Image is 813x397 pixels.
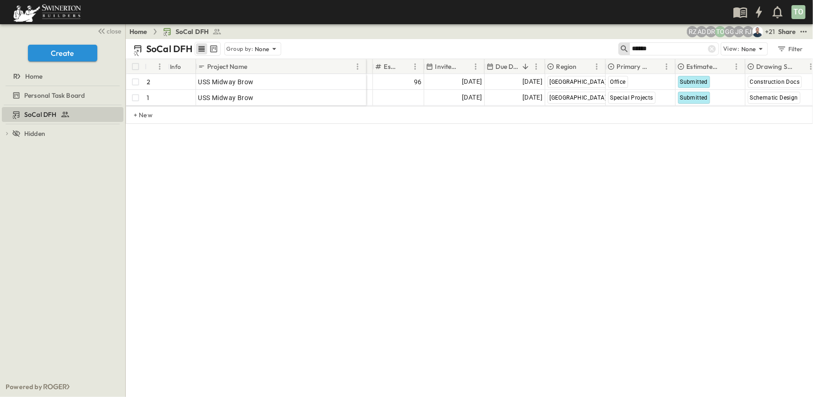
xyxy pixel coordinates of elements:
a: Personal Task Board [2,89,122,102]
span: SoCal DFH [176,27,209,36]
span: [GEOGRAPHIC_DATA] [550,79,607,85]
p: View: [723,44,739,54]
div: Info [168,59,196,74]
img: Brandon Norcutt (brandon.norcutt@swinerton.com) [752,26,763,37]
span: [DATE] [462,76,482,87]
div: Joshua Russell (joshua.russell@swinerton.com) [733,26,745,37]
div: table view [195,42,221,56]
button: Sort [400,61,410,72]
span: Office [610,79,626,85]
p: Invite Date [435,62,458,71]
p: Estimate Status [687,62,719,71]
div: Share [778,27,796,36]
span: Schematic Design [750,94,798,101]
span: USS Midway Brow [198,93,254,102]
p: Estimate Number [384,62,398,71]
span: [GEOGRAPHIC_DATA] [550,94,607,101]
nav: breadcrumbs [129,27,227,36]
div: Alyssa De Robertis (aderoberti@swinerton.com) [696,26,707,37]
p: + 21 [765,27,774,36]
button: Sort [460,61,470,72]
span: Submitted [680,79,708,85]
div: SoCal DFHtest [2,107,123,122]
button: Menu [154,61,165,72]
div: Personal Task Boardtest [2,88,123,103]
button: Menu [352,61,363,72]
div: # [145,59,168,74]
button: Sort [651,61,661,72]
button: Filter [773,42,806,55]
button: Sort [795,61,806,72]
button: Sort [249,61,259,72]
p: 2 [147,77,151,87]
span: [DATE] [522,92,542,103]
button: Menu [531,61,542,72]
div: Gerrad Gerber (gerrad.gerber@swinerton.com) [724,26,735,37]
button: row view [196,43,207,54]
button: Menu [470,61,481,72]
img: 6c363589ada0b36f064d841b69d3a419a338230e66bb0a533688fa5cc3e9e735.png [11,2,83,22]
button: Menu [661,61,672,72]
button: Sort [579,61,589,72]
span: Special Projects [610,94,653,101]
a: Home [129,27,148,36]
a: Home [2,70,122,83]
span: Submitted [680,94,708,101]
div: Daniel Roush (daniel.roush@swinerton.com) [705,26,717,37]
span: Hidden [24,129,45,138]
p: None [741,44,756,54]
span: Construction Docs [750,79,800,85]
button: Sort [149,61,159,72]
p: None [255,44,270,54]
span: USS Midway Brow [198,77,254,87]
p: Group by: [227,44,253,54]
button: TO [791,4,806,20]
button: Menu [731,61,742,72]
span: 96 [414,77,422,87]
span: [DATE] [522,76,542,87]
div: Info [170,54,181,80]
span: Personal Task Board [24,91,85,100]
p: 1 [147,93,149,102]
button: test [798,26,809,37]
p: Region [556,62,577,71]
span: close [107,27,122,36]
p: Primary Market [617,62,649,71]
button: Sort [721,61,731,72]
span: [DATE] [462,92,482,103]
div: TO [792,5,806,19]
span: SoCal DFH [24,110,57,119]
div: Filter [777,44,803,54]
p: SoCal DFH [146,42,193,55]
div: Travis Osterloh (travis.osterloh@swinerton.com) [715,26,726,37]
button: Menu [410,61,421,72]
p: + New [134,110,139,120]
button: Sort [521,61,531,72]
button: Create [28,45,97,61]
a: SoCal DFH [2,108,122,121]
button: Menu [591,61,603,72]
p: Project Name [207,62,247,71]
button: close [94,24,123,37]
a: SoCal DFH [163,27,222,36]
p: Due Date [496,62,519,71]
button: kanban view [208,43,219,54]
p: Drawing Status [757,62,793,71]
div: Francisco J. Sanchez (frsanchez@swinerton.com) [743,26,754,37]
span: Home [25,72,43,81]
div: Robert Zeilinger (robert.zeilinger@swinerton.com) [687,26,698,37]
